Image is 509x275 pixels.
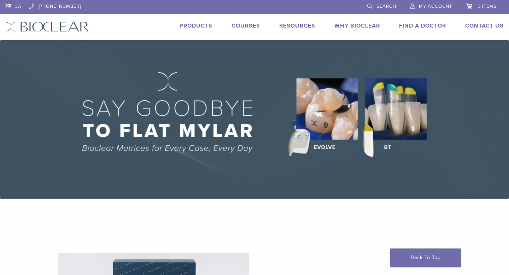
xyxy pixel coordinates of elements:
[399,22,446,29] a: Find A Doctor
[376,4,396,9] span: Search
[5,22,89,32] img: Bioclear
[390,248,461,267] a: Back To Top
[465,22,504,29] a: Contact Us
[232,22,260,29] a: Courses
[478,4,497,9] span: 0 items
[180,22,212,29] a: Products
[419,4,452,9] span: My Account
[279,22,315,29] a: Resources
[334,22,380,29] a: Why Bioclear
